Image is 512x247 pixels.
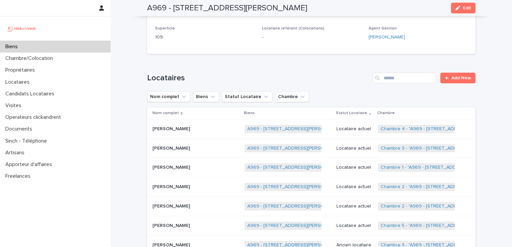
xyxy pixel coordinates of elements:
a: A969 - [STREET_ADDRESS][PERSON_NAME] [247,184,344,190]
p: Locataire actuel [336,126,373,132]
p: Visites [3,102,27,109]
p: [PERSON_NAME] [152,183,191,190]
a: A969 - [STREET_ADDRESS][PERSON_NAME] [247,146,344,151]
p: Apporteur d'affaires [3,161,57,168]
button: Biens [193,91,219,102]
a: Chambre 3 - "A969 - [STREET_ADDRESS][PERSON_NAME]" [381,146,508,151]
input: Search [373,73,436,83]
p: [PERSON_NAME] [152,125,191,132]
p: [PERSON_NAME] [152,222,191,229]
a: Chambre 5 - "A969 - [STREET_ADDRESS][PERSON_NAME]" [381,223,508,229]
a: A969 - [STREET_ADDRESS][PERSON_NAME] [247,223,344,229]
p: - [262,34,361,41]
a: Add New [440,73,475,83]
p: Statut Locataire [336,109,367,117]
p: Chambre [377,109,395,117]
a: [PERSON_NAME] [369,34,405,41]
p: Sinch - Téléphone [3,138,52,144]
p: Propriétaires [3,67,40,73]
p: Freelances [3,173,36,179]
a: A969 - [STREET_ADDRESS][PERSON_NAME] [247,126,344,132]
p: Nom complet [152,109,179,117]
button: Nom complet [147,91,190,102]
p: Documents [3,126,38,132]
p: Locataire actuel [336,184,373,190]
p: [PERSON_NAME] [152,163,191,170]
span: Agent Gestion [369,26,397,30]
a: Chambre 2 - "A969 - [STREET_ADDRESS][PERSON_NAME]" [381,184,508,190]
p: Artisans [3,150,30,156]
p: 109 [155,34,254,41]
tr: [PERSON_NAME][PERSON_NAME] A969 - [STREET_ADDRESS][PERSON_NAME] Locataire actuelChambre 1 - "A969... [147,158,475,177]
p: [PERSON_NAME] [152,202,191,209]
tr: [PERSON_NAME][PERSON_NAME] A969 - [STREET_ADDRESS][PERSON_NAME] Locataire actuelChambre 2 - "A969... [147,177,475,197]
button: Edit [451,3,475,13]
h1: Locataires [147,73,370,83]
p: Biens [244,109,255,117]
p: Biens [3,44,23,50]
p: [PERSON_NAME] [152,144,191,151]
tr: [PERSON_NAME][PERSON_NAME] A969 - [STREET_ADDRESS][PERSON_NAME] Locataire actuelChambre 5 - "A969... [147,216,475,235]
img: UCB0brd3T0yccxBKYDjQ [5,22,38,35]
p: Locataire actuel [336,203,373,209]
p: Locataire actuel [336,146,373,151]
p: Candidats Locataires [3,91,60,97]
tr: [PERSON_NAME][PERSON_NAME] A969 - [STREET_ADDRESS][PERSON_NAME] Locataire actuelChambre 3 - "A969... [147,139,475,158]
p: Operateurs clickandrent [3,114,66,120]
tr: [PERSON_NAME][PERSON_NAME] A969 - [STREET_ADDRESS][PERSON_NAME] Locataire actuelChambre 2 - "A969... [147,197,475,216]
p: Chambre/Colocation [3,55,58,62]
tr: [PERSON_NAME][PERSON_NAME] A969 - [STREET_ADDRESS][PERSON_NAME] Locataire actuelChambre 4 - "A969... [147,119,475,139]
a: Chambre 1 - "A969 - [STREET_ADDRESS][PERSON_NAME]" [381,165,507,170]
p: Locataire actuel [336,223,373,229]
span: Locataire référent (Colocations) [262,26,324,30]
a: A969 - [STREET_ADDRESS][PERSON_NAME] [247,165,344,170]
span: Add New [451,76,471,80]
a: Chambre 2 - "A969 - [STREET_ADDRESS][PERSON_NAME]" [381,203,508,209]
span: Superficie [155,26,175,30]
p: Locataires [3,79,35,85]
button: Chambre [275,91,309,102]
p: Locataire actuel [336,165,373,170]
a: Chambre 4 - "A969 - [STREET_ADDRESS][PERSON_NAME]" [381,126,509,132]
h2: A969 - [STREET_ADDRESS][PERSON_NAME] [147,3,307,13]
span: Edit [463,6,471,10]
a: A969 - [STREET_ADDRESS][PERSON_NAME] [247,203,344,209]
button: Statut Locataire [222,91,272,102]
